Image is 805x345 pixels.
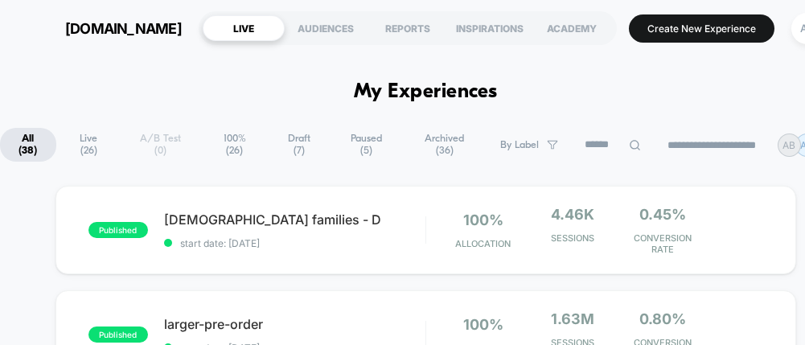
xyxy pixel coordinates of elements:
p: AB [782,139,795,151]
span: [DOMAIN_NAME] [65,20,182,37]
span: 0.45% [639,206,686,223]
div: REPORTS [367,15,449,41]
span: Archived ( 36 ) [403,128,485,162]
button: Create New Experience [629,14,774,43]
span: published [88,327,148,343]
span: By Label [500,139,539,151]
span: 1.63M [551,310,594,327]
span: Allocation [455,238,511,249]
span: larger-pre-order [164,316,425,332]
span: Sessions [532,232,614,244]
div: ACADEMY [531,15,613,41]
span: start date: [DATE] [164,237,425,249]
div: AUDIENCES [285,15,367,41]
div: INSPIRATIONS [449,15,531,41]
span: Draft ( 7 ) [269,128,329,162]
h1: My Experiences [354,80,498,104]
span: Live ( 26 ) [59,128,119,162]
span: published [88,222,148,238]
span: CONVERSION RATE [622,232,703,255]
span: 4.46k [551,206,594,223]
span: [DEMOGRAPHIC_DATA] families - D [164,212,425,228]
button: [DOMAIN_NAME] [24,15,187,41]
span: 0.80% [639,310,686,327]
div: LIVE [203,15,285,41]
span: 100% [463,316,503,333]
span: 100% [463,212,503,228]
span: 100% ( 26 ) [202,128,267,162]
span: Paused ( 5 ) [332,128,401,162]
